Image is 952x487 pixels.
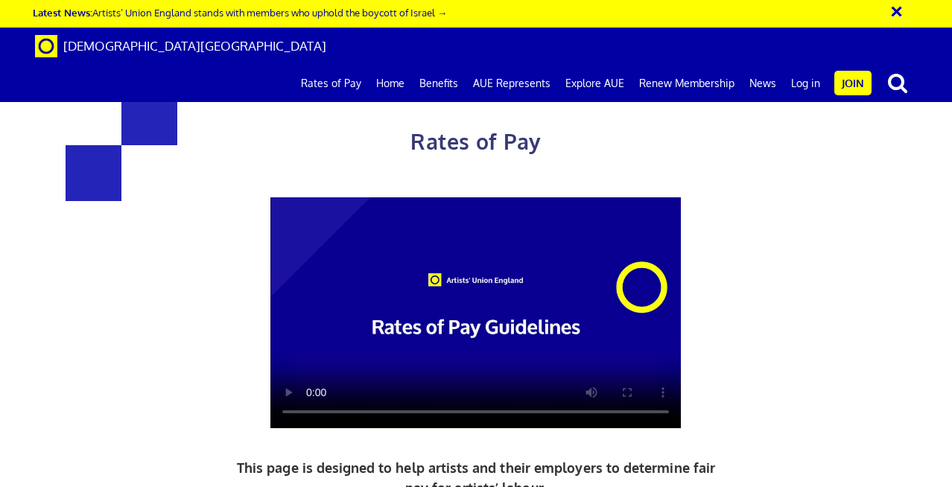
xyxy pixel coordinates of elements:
[410,128,541,155] span: Rates of Pay
[834,71,872,95] a: Join
[63,38,326,54] span: [DEMOGRAPHIC_DATA][GEOGRAPHIC_DATA]
[24,28,337,65] a: Brand [DEMOGRAPHIC_DATA][GEOGRAPHIC_DATA]
[412,65,466,102] a: Benefits
[558,65,632,102] a: Explore AUE
[33,6,92,19] strong: Latest News:
[742,65,784,102] a: News
[466,65,558,102] a: AUE Represents
[369,65,412,102] a: Home
[293,65,369,102] a: Rates of Pay
[784,65,828,102] a: Log in
[875,67,921,98] button: search
[632,65,742,102] a: Renew Membership
[33,6,447,19] a: Latest News:Artists’ Union England stands with members who uphold the boycott of Israel →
